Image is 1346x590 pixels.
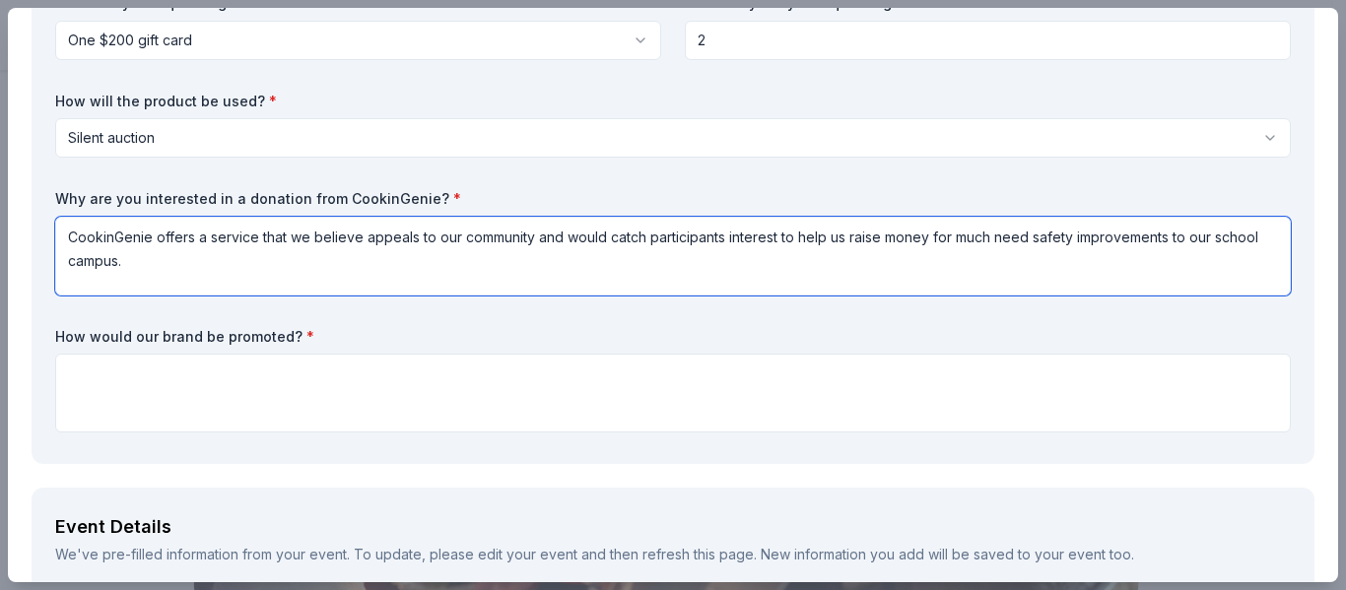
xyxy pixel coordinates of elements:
label: Why are you interested in a donation from CookinGenie? [55,189,1291,209]
textarea: CookinGenie offers a service that we believe appeals to our community and would catch participant... [55,217,1291,295]
label: How will the product be used? [55,92,1291,111]
div: We've pre-filled information from your event. To update, please edit your event and then refresh ... [55,543,1291,566]
div: Event Details [55,511,1291,543]
label: How would our brand be promoted? [55,327,1291,347]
